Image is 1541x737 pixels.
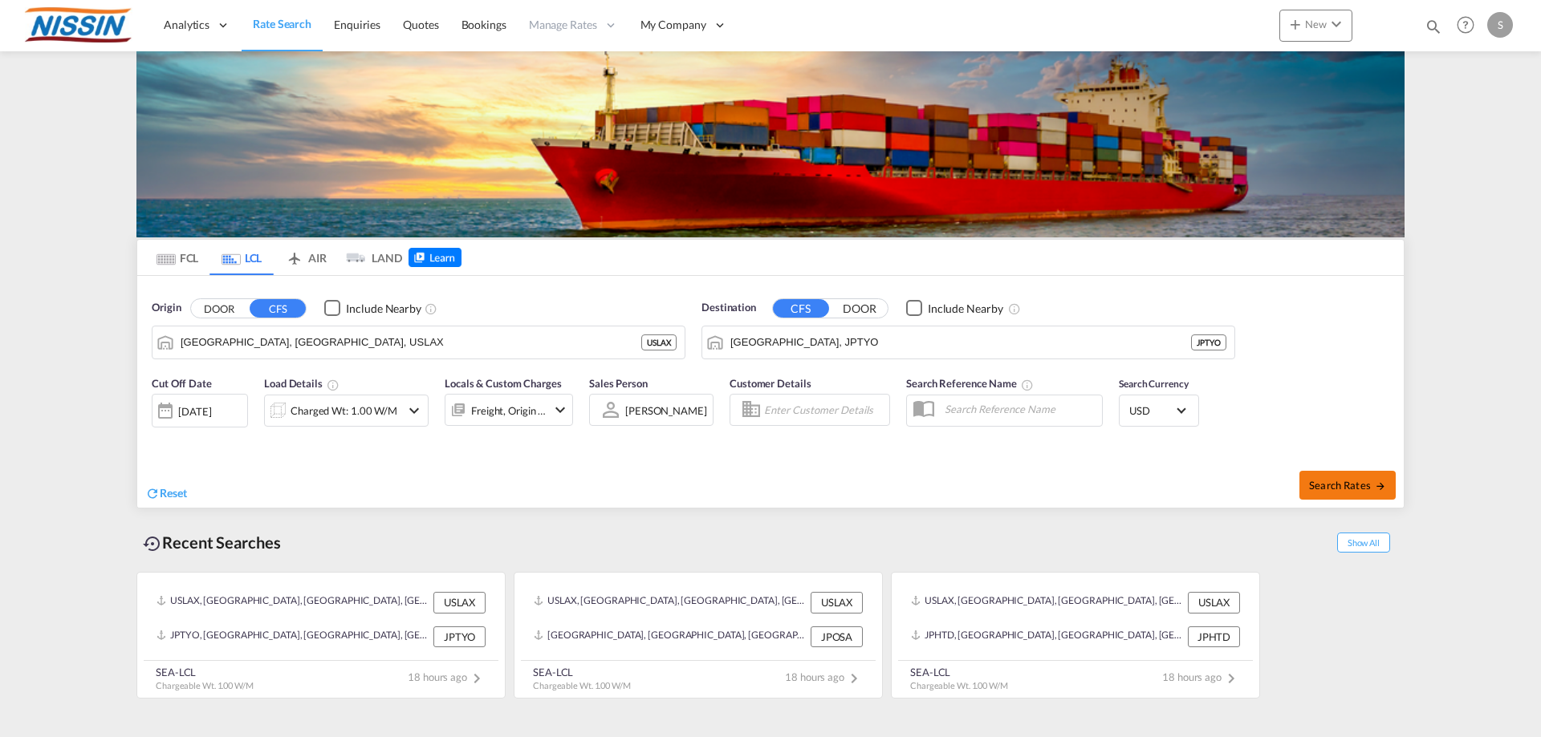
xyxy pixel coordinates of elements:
[529,17,597,33] span: Manage Rates
[534,626,807,647] div: JPOSA, Osaka, Japan, Greater China & Far East Asia, Asia Pacific
[346,301,421,317] div: Include Nearby
[730,377,811,390] span: Customer Details
[1286,18,1346,30] span: New
[408,670,486,683] span: 18 hours ago
[1188,592,1240,613] div: USLAX
[136,572,506,699] recent-search-card: USLAX, [GEOGRAPHIC_DATA], [GEOGRAPHIC_DATA], [GEOGRAPHIC_DATA], [GEOGRAPHIC_DATA], [GEOGRAPHIC_DA...
[403,18,438,31] span: Quotes
[433,626,486,647] div: JPTYO
[137,276,1404,508] div: Origin DOOR CFS Checkbox No InkUnchecked: Ignores neighbouring ports when fetching rates.Checked ...
[1452,11,1479,38] span: Help
[773,299,829,318] button: CFS
[785,670,864,683] span: 18 hours ago
[145,240,209,275] md-tab-item: FCL
[1375,480,1386,492] md-icon: icon-arrow-right
[274,240,338,275] md-tab-item: AIR
[625,404,707,417] div: [PERSON_NAME]
[1191,334,1226,350] div: JPTYO
[906,377,1034,390] span: Search Reference Name
[253,17,311,30] span: Rate Search
[701,300,756,316] span: Destination
[937,397,1102,421] input: Search Reference Name
[425,302,437,315] md-icon: Unchecked: Ignores neighbouring ports when fetching rates.Checked : Includes neighbouring ports w...
[324,300,421,317] md-checkbox: Checkbox No Ink
[811,592,863,613] div: USLAX
[764,398,884,422] input: Enter Customer Details
[811,626,863,647] div: JPOSA
[831,299,888,318] button: DOOR
[1279,10,1352,42] button: icon-plus 400-fgNewicon-chevron-down
[1309,479,1386,492] span: Search Rates
[1425,18,1442,35] md-icon: icon-magnify
[910,665,1008,679] div: SEA-LCL
[405,401,424,420] md-icon: icon-chevron-down
[191,299,247,318] button: DOOR
[911,626,1184,647] div: JPHTD, Hakata, Japan, Greater China & Far East Asia, Asia Pacific
[152,377,212,390] span: Cut Off Date
[143,534,162,553] md-icon: icon-backup-restore
[433,592,486,613] div: USLAX
[891,572,1260,699] recent-search-card: USLAX, [GEOGRAPHIC_DATA], [GEOGRAPHIC_DATA], [GEOGRAPHIC_DATA], [GEOGRAPHIC_DATA], [GEOGRAPHIC_DA...
[145,485,187,503] div: icon-refreshReset
[641,334,677,350] div: USLAX
[1119,378,1189,390] span: Search Currency
[152,326,685,358] md-input-container: Los Angeles, CA, USLAX
[178,404,211,419] div: [DATE]
[1452,11,1487,40] div: Help
[181,330,641,354] input: Search by Port
[164,17,209,33] span: Analytics
[136,51,1405,237] img: LCL+%26+FCL+BACKGROUND.png
[145,240,402,275] md-pagination-wrapper: Use the left and right arrow keys to navigate between tabs
[264,395,429,427] div: Charged Wt: 1.00 W/Micon-chevron-down
[445,394,573,426] div: Freight Origin Destinationicon-chevron-down
[534,592,807,613] div: USLAX, Los Angeles, CA, United States, North America, Americas
[1286,14,1305,34] md-icon: icon-plus 400-fg
[157,592,429,613] div: USLAX, Los Angeles, CA, United States, North America, Americas
[291,399,397,422] div: Charged Wt: 1.00 W/M
[461,18,506,31] span: Bookings
[209,240,274,275] md-tab-item: LCL
[156,680,254,690] span: Chargeable Wt. 1.00 W/M
[1008,302,1021,315] md-icon: Unchecked: Ignores neighbouring ports when fetching rates.Checked : Includes neighbouring ports w...
[152,300,181,316] span: Origin
[1487,12,1513,38] div: S
[514,572,883,699] recent-search-card: USLAX, [GEOGRAPHIC_DATA], [GEOGRAPHIC_DATA], [GEOGRAPHIC_DATA], [GEOGRAPHIC_DATA], [GEOGRAPHIC_DA...
[152,426,164,447] md-datepicker: Select
[250,299,306,318] button: CFS
[334,18,380,31] span: Enquiries
[160,486,187,500] span: Reset
[145,486,160,500] md-icon: icon-refresh
[467,669,486,688] md-icon: icon-chevron-right
[730,330,1191,354] input: Search by Port
[285,249,304,261] md-icon: icon-airplane
[152,394,248,427] div: [DATE]
[702,326,1234,358] md-input-container: Tokyo, JPTYO
[264,377,340,390] span: Load Details
[327,379,340,391] md-icon: Chargeable Weight
[910,680,1008,690] span: Chargeable Wt. 1.00 W/M
[445,377,562,390] span: Locals & Custom Charges
[1129,403,1174,418] span: USD
[24,7,132,43] img: 485da9108dca11f0a63a77e390b9b49c.jpg
[533,680,631,690] span: Chargeable Wt. 1.00 W/M
[1222,669,1241,688] md-icon: icon-chevron-right
[533,665,631,679] div: SEA-LCL
[551,400,570,419] md-icon: icon-chevron-down
[1299,471,1396,500] button: Search Ratesicon-arrow-right
[928,301,1003,317] div: Include Nearby
[1425,18,1442,42] div: icon-magnify
[1337,533,1390,553] span: Show All
[1162,670,1241,683] span: 18 hours ago
[1327,14,1346,34] md-icon: icon-chevron-down
[589,377,648,390] span: Sales Person
[906,300,1003,317] md-checkbox: Checkbox No Ink
[471,399,547,422] div: Freight Origin Destination
[157,626,429,647] div: JPTYO, Tokyo, Japan, Greater China & Far East Asia, Asia Pacific
[844,669,864,688] md-icon: icon-chevron-right
[1188,626,1240,647] div: JPHTD
[338,240,402,275] md-tab-item: LAND
[136,524,287,561] div: Recent Searches
[1021,379,1034,391] md-icon: Your search will be saved by the below given name
[1128,399,1190,422] md-select: Select Currency: $ USDUnited States Dollar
